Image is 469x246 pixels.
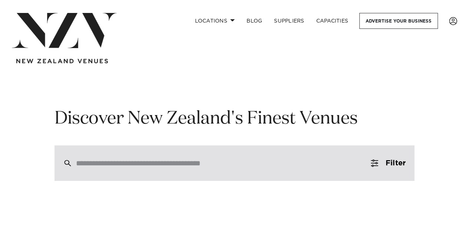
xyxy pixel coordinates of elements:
h1: Discover New Zealand's Finest Venues [55,107,414,131]
a: Advertise your business [359,13,438,29]
span: Filter [386,159,406,167]
a: SUPPLIERS [268,13,310,29]
a: BLOG [241,13,268,29]
a: Locations [189,13,241,29]
button: Filter [362,145,414,181]
a: Capacities [310,13,354,29]
img: new-zealand-venues-text.png [16,59,108,64]
img: nzv-logo.png [12,13,117,48]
